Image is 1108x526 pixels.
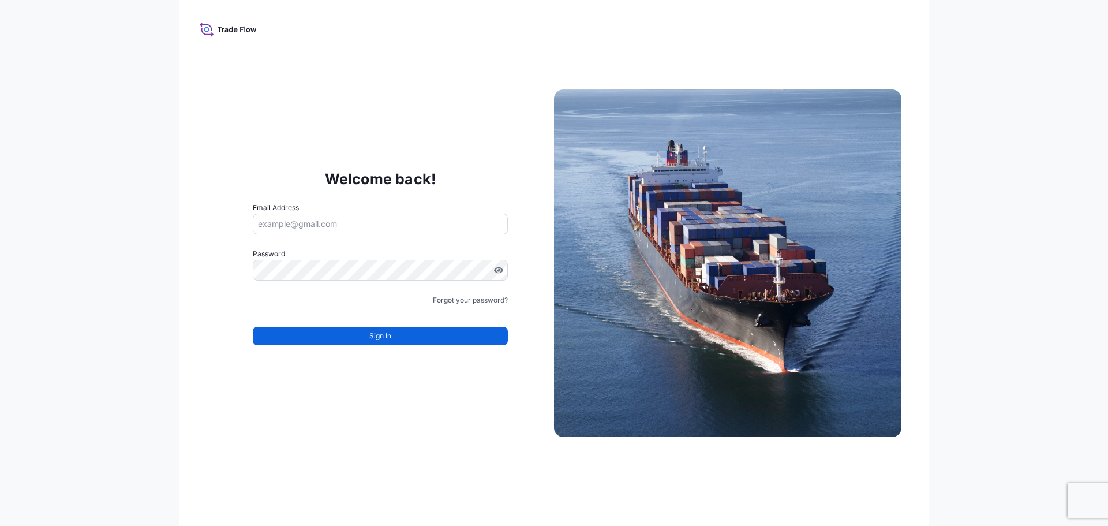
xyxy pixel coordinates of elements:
[253,248,508,260] label: Password
[369,330,391,342] span: Sign In
[253,214,508,234] input: example@gmail.com
[494,266,503,275] button: Show password
[325,170,436,188] p: Welcome back!
[554,89,901,437] img: Ship illustration
[433,294,508,306] a: Forgot your password?
[253,327,508,345] button: Sign In
[253,202,299,214] label: Email Address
